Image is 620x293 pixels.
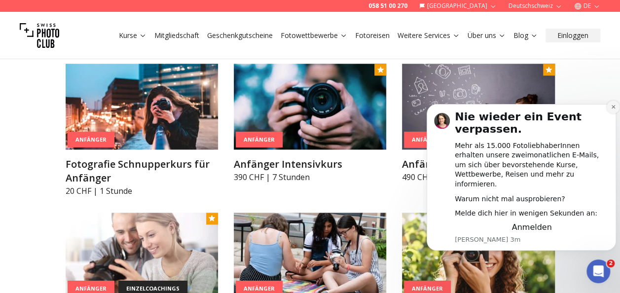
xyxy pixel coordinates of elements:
[402,64,554,149] img: Anfängerkurs abends
[464,29,510,42] button: Über uns
[546,29,600,42] button: Einloggen
[203,29,277,42] button: Geschenkgutscheine
[355,31,390,40] a: Fotoreisen
[66,64,218,149] img: Fotografie Schnupperkurs für Anfänger
[404,132,451,148] div: Anfänger
[150,29,203,42] button: Mitgliedschaft
[402,157,554,171] h3: Anfängerkurs abends
[66,185,218,197] p: 20 CHF | 1 Stunde
[277,29,351,42] button: Fotowettbewerbe
[394,29,464,42] button: Weitere Services
[20,16,59,55] img: Swiss photo club
[234,64,386,183] a: Anfänger IntensivkursAnfängerAnfänger Intensivkurs390 CHF | 7 Stunden
[510,29,542,42] button: Blog
[468,31,506,40] a: Über uns
[513,31,538,40] a: Blog
[402,64,554,183] a: Anfängerkurs abendsAnfängerAnfängerkurs abends490 CHF | 10 Stunden
[236,131,283,147] div: Anfänger
[66,157,218,185] h3: Fotografie Schnupperkurs für Anfänger
[234,157,386,171] h3: Anfänger Intensivkurs
[207,31,273,40] a: Geschenkgutscheine
[281,31,347,40] a: Fotowettbewerbe
[119,31,146,40] a: Kurse
[66,64,218,197] a: Fotografie Schnupperkurs für AnfängerAnfängerFotografie Schnupperkurs für Anfänger20 CHF | 1 Stunde
[68,131,114,147] div: Anfänger
[607,259,615,267] span: 2
[402,171,554,183] p: 490 CHF | 10 Stunden
[154,31,199,40] a: Mitgliedschaft
[368,2,407,10] a: 058 51 00 270
[115,29,150,42] button: Kurse
[351,29,394,42] button: Fotoreisen
[423,99,620,266] iframe: Intercom notifications Nachricht
[586,259,610,283] iframe: Intercom live chat
[234,171,386,183] p: 390 CHF | 7 Stunden
[234,64,386,149] img: Anfänger Intensivkurs
[398,31,460,40] a: Weitere Services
